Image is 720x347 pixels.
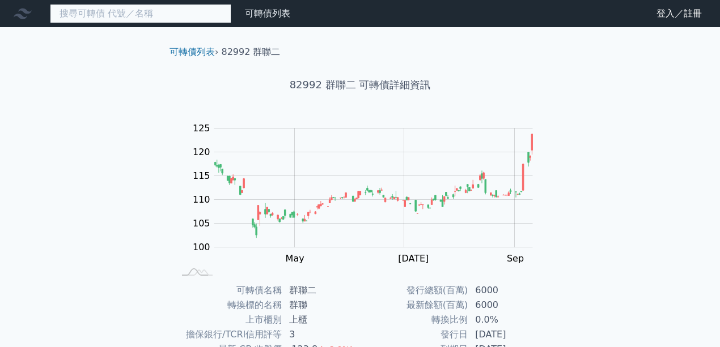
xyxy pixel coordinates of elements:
[193,123,210,134] tspan: 125
[282,312,360,327] td: 上櫃
[360,312,468,327] td: 轉換比例
[174,312,282,327] td: 上市櫃別
[170,45,218,59] li: ›
[468,298,546,312] td: 6000
[245,8,290,19] a: 可轉債列表
[193,170,210,181] tspan: 115
[50,4,231,23] input: 搜尋可轉債 代號／名稱
[282,298,360,312] td: 群聯
[468,312,546,327] td: 0.0%
[398,253,429,264] tspan: [DATE]
[193,147,210,157] tspan: 120
[174,298,282,312] td: 轉換標的名稱
[170,46,215,57] a: 可轉債列表
[222,45,281,59] li: 82992 群聯二
[282,327,360,342] td: 3
[468,283,546,298] td: 6000
[360,298,468,312] td: 最新餘額(百萬)
[282,283,360,298] td: 群聯二
[360,283,468,298] td: 發行總額(百萬)
[160,77,560,93] h1: 82992 群聯二 可轉債詳細資訊
[647,5,711,23] a: 登入／註冊
[360,327,468,342] td: 發行日
[193,242,210,252] tspan: 100
[174,327,282,342] td: 擔保銀行/TCRI信用評等
[174,283,282,298] td: 可轉債名稱
[507,253,524,264] tspan: Sep
[193,218,210,229] tspan: 105
[187,123,550,264] g: Chart
[286,253,304,264] tspan: May
[468,327,546,342] td: [DATE]
[193,194,210,205] tspan: 110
